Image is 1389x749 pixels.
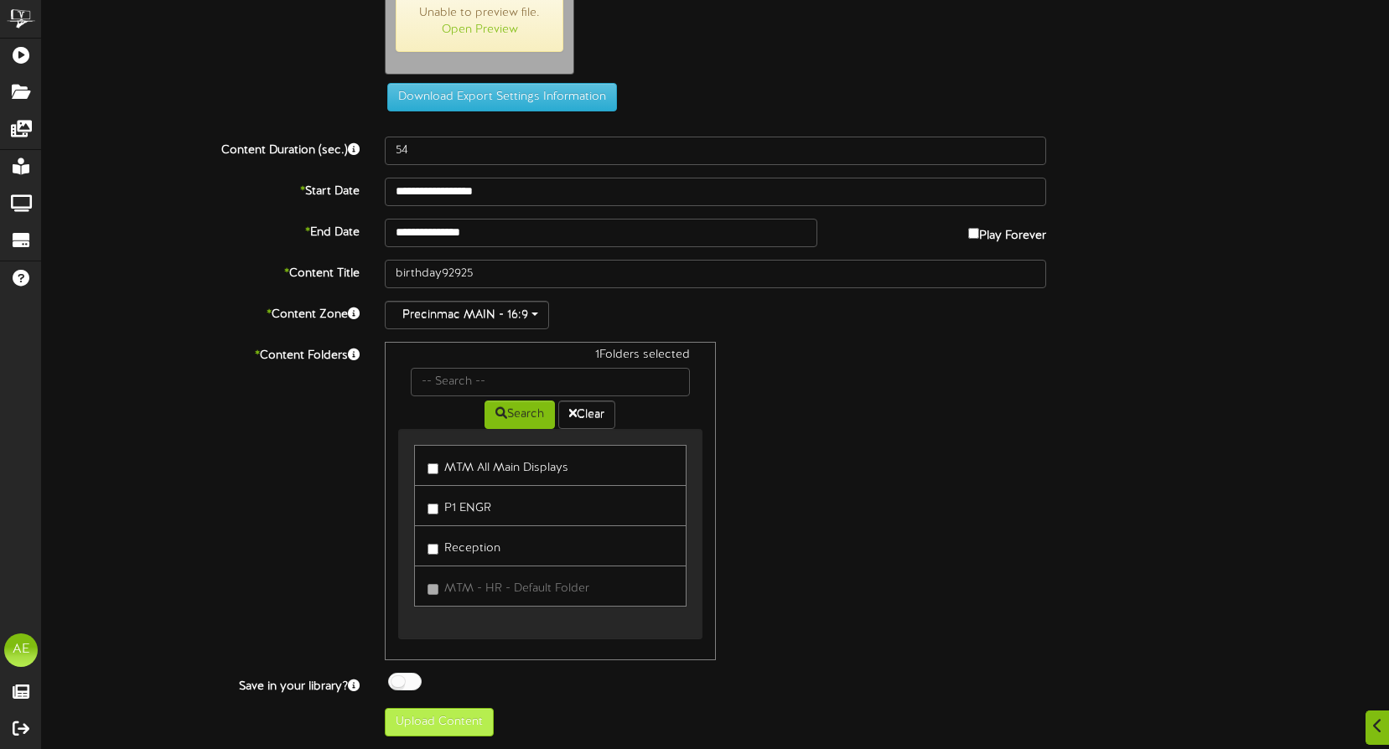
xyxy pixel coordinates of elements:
[29,178,372,200] label: Start Date
[29,137,372,159] label: Content Duration (sec.)
[385,301,549,329] button: Precinmac MAIN - 16:9
[411,368,689,396] input: -- Search --
[29,673,372,695] label: Save in your library?
[29,301,372,323] label: Content Zone
[485,400,555,429] button: Search
[428,584,438,595] input: MTM - HR - Default Folder
[428,544,438,555] input: Reception
[558,400,615,429] button: Clear
[968,219,1046,245] label: Play Forever
[428,463,438,474] input: MTM All Main Displays
[379,90,617,103] a: Download Export Settings Information
[968,228,979,239] input: Play Forever
[385,260,1046,288] input: Title of this Content
[4,633,38,667] div: AE
[428,454,568,477] label: MTM All Main Displays
[442,23,518,36] a: Open Preview
[385,708,494,736] button: Upload Content
[428,535,500,557] label: Reception
[29,260,372,282] label: Content Title
[428,494,491,517] label: P1 ENGR
[29,342,372,364] label: Content Folders
[444,582,589,595] span: MTM - HR - Default Folder
[29,219,372,241] label: End Date
[387,83,617,111] button: Download Export Settings Information
[398,347,702,368] div: 1 Folders selected
[428,504,438,514] input: P1 ENGR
